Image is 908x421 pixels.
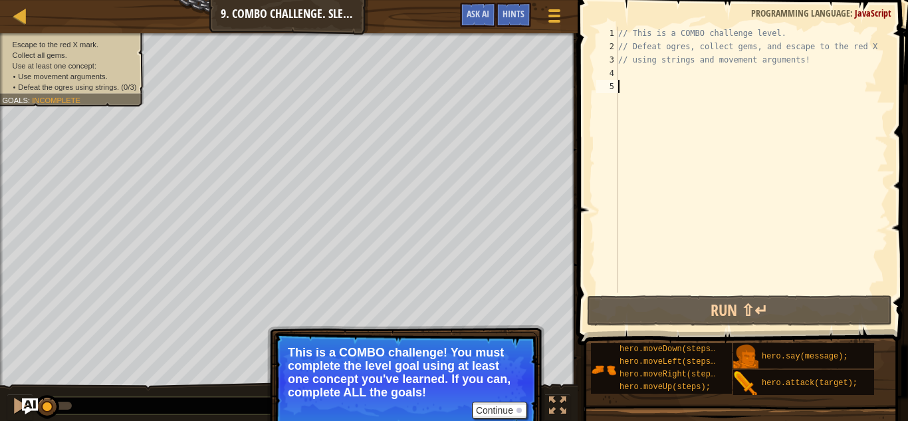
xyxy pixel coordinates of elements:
span: hero.moveDown(steps); [620,345,720,354]
li: Defeat the ogres using strings. [13,82,136,92]
button: Ask AI [460,3,496,27]
span: hero.say(message); [762,352,848,361]
button: Continue [472,402,527,419]
span: Defeat the ogres using strings. (0/3) [18,82,136,91]
span: hero.moveRight(steps); [620,370,725,379]
span: hero.attack(target); [762,378,857,388]
span: hero.moveUp(steps); [620,382,711,392]
button: Run ⇧↵ [587,295,892,326]
span: Hints [503,7,524,20]
button: Toggle fullscreen [544,394,571,421]
span: : [28,96,32,104]
div: 2 [596,40,618,53]
span: JavaScript [855,7,891,19]
button: Ask AI [22,398,38,414]
span: Escape to the red X mark. [13,40,98,49]
i: • [13,72,15,80]
div: 1 [596,27,618,40]
img: portrait.png [733,345,758,370]
li: Collect all gems. [2,50,136,61]
button: Ctrl + P: Pause [7,394,33,421]
img: portrait.png [733,371,758,396]
span: Collect all gems. [13,51,67,59]
li: Use movement arguments. [13,71,136,82]
button: Show game menu [538,3,571,34]
span: Ask AI [467,7,489,20]
div: 3 [596,53,618,67]
span: Use movement arguments. [18,72,107,80]
span: : [850,7,855,19]
span: Use at least one concept: [13,61,96,70]
p: This is a COMBO challenge! You must complete the level goal using at least one concept you've lea... [288,346,524,399]
span: Goals [2,96,28,104]
div: 4 [596,67,618,80]
span: hero.moveLeft(steps); [620,357,720,366]
span: Incomplete [32,96,80,104]
li: Escape to the red X mark. [2,39,136,50]
i: • [13,82,15,91]
li: Use at least one concept: [2,61,136,71]
span: Programming language [751,7,850,19]
div: 5 [596,80,618,93]
img: portrait.png [591,357,616,382]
